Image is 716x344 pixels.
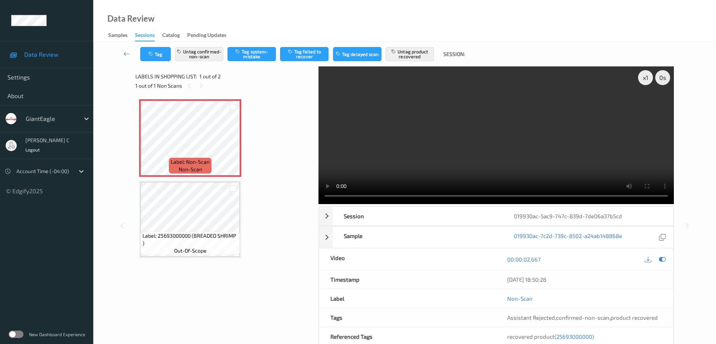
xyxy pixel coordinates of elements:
div: Sample [333,226,503,248]
span: product recovered [610,314,658,321]
div: 0 s [655,70,670,85]
span: , , [507,314,658,321]
a: Pending Updates [187,30,234,41]
div: Session019930ac-5ac9-747c-839d-7de06a37b5cd [319,206,673,226]
button: Tag delayed scan [333,47,381,61]
a: 00:00:02.667 [507,256,541,263]
div: Catalog [162,31,180,41]
span: 1 out of 2 [200,73,221,80]
div: Samples [108,31,128,41]
div: 1 out of 1 Non Scans [135,81,313,90]
div: 019930ac-5ac9-747c-839d-7de06a37b5cd [503,207,673,225]
div: Sessions [135,31,155,41]
a: Samples [108,30,135,41]
span: (25693000000) [555,333,594,340]
button: Untag confirmed-non-scan [175,47,223,61]
a: Sessions [135,30,162,41]
span: Assistant Rejected [507,314,555,321]
a: Catalog [162,30,187,41]
span: out-of-scope [174,247,207,254]
span: Session: [443,50,465,58]
span: non-scan [179,166,202,173]
span: confirmed-non-scan [556,314,609,321]
span: recovered product [507,333,594,340]
a: 019930ac-7c2d-739c-8502-a24ab148868e [514,232,622,242]
button: Untag product recovered [386,47,434,61]
div: Timestamp [319,270,496,289]
button: Tag [140,47,171,61]
div: x 1 [638,70,653,85]
div: Pending Updates [187,31,226,41]
div: Tags [319,308,496,327]
button: Tag failed to recover [280,47,329,61]
div: [DATE] 18:50:28 [507,276,662,283]
div: Session [333,207,503,225]
div: Label [319,289,496,308]
div: Video [319,248,496,270]
span: Label: 25693000000 (BREADED SHRIMP ) [142,232,238,247]
div: Sample019930ac-7c2d-739c-8502-a24ab148868e [319,226,673,248]
span: Label: Non-Scan [171,158,210,166]
span: Labels in shopping list: [135,73,197,80]
div: Data Review [107,15,154,22]
a: Non-Scan [507,295,533,302]
button: Tag system-mistake [227,47,276,61]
